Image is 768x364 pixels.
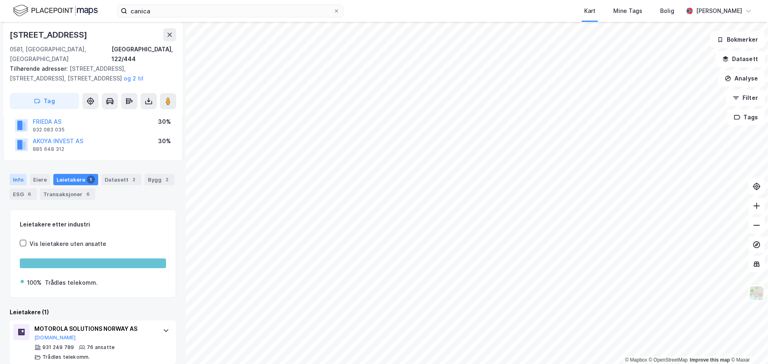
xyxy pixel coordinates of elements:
[660,6,674,16] div: Bolig
[10,64,170,83] div: [STREET_ADDRESS], [STREET_ADDRESS], [STREET_ADDRESS]
[728,325,768,364] div: Kontrollprogram for chat
[27,278,42,288] div: 100%
[130,176,138,184] div: 2
[158,117,171,127] div: 30%
[13,4,98,18] img: logo.f888ab2527a4732fd821a326f86c7f29.svg
[649,357,688,363] a: OpenStreetMap
[10,174,27,185] div: Info
[87,176,95,184] div: 1
[101,174,141,185] div: Datasett
[10,307,176,317] div: Leietakere (1)
[29,239,106,249] div: Vis leietakere uten ansatte
[613,6,642,16] div: Mine Tags
[42,354,90,360] div: Trådløs telekomm.
[34,324,155,334] div: MOTOROLA SOLUTIONS NORWAY AS
[33,127,65,133] div: 932 083 035
[710,32,765,48] button: Bokmerker
[728,325,768,364] iframe: Chat Widget
[127,5,333,17] input: Søk på adresse, matrikkel, gårdeiere, leietakere eller personer
[727,109,765,125] button: Tags
[10,28,89,41] div: [STREET_ADDRESS]
[87,344,115,351] div: 76 ansatte
[42,344,74,351] div: 931 249 789
[30,174,50,185] div: Eiere
[10,65,69,72] span: Tilhørende adresser:
[584,6,595,16] div: Kart
[145,174,175,185] div: Bygg
[718,70,765,87] button: Analyse
[45,278,98,288] div: Trådløs telekomm.
[625,357,647,363] a: Mapbox
[10,93,79,109] button: Tag
[10,44,112,64] div: 0581, [GEOGRAPHIC_DATA], [GEOGRAPHIC_DATA]
[84,190,92,198] div: 6
[53,174,98,185] div: Leietakere
[33,146,64,152] div: 885 648 312
[10,188,37,200] div: ESG
[40,188,95,200] div: Transaksjoner
[25,190,34,198] div: 6
[20,220,166,229] div: Leietakere etter industri
[112,44,176,64] div: [GEOGRAPHIC_DATA], 122/444
[715,51,765,67] button: Datasett
[690,357,730,363] a: Improve this map
[158,136,171,146] div: 30%
[696,6,742,16] div: [PERSON_NAME]
[726,90,765,106] button: Filter
[749,286,764,301] img: Z
[163,176,171,184] div: 2
[34,334,76,341] button: [DOMAIN_NAME]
